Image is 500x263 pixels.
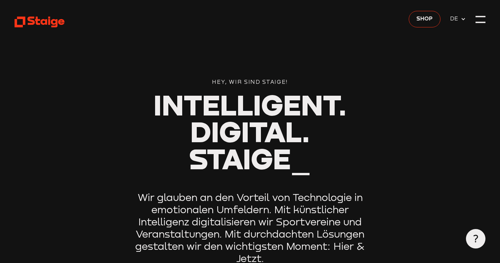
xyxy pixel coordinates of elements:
div: Hey, wir sind Staige! [134,78,366,86]
span: Intelligent. Digital. Staige_ [153,87,347,176]
a: Shop [409,11,440,27]
span: Shop [416,15,433,23]
span: DE [450,15,460,23]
